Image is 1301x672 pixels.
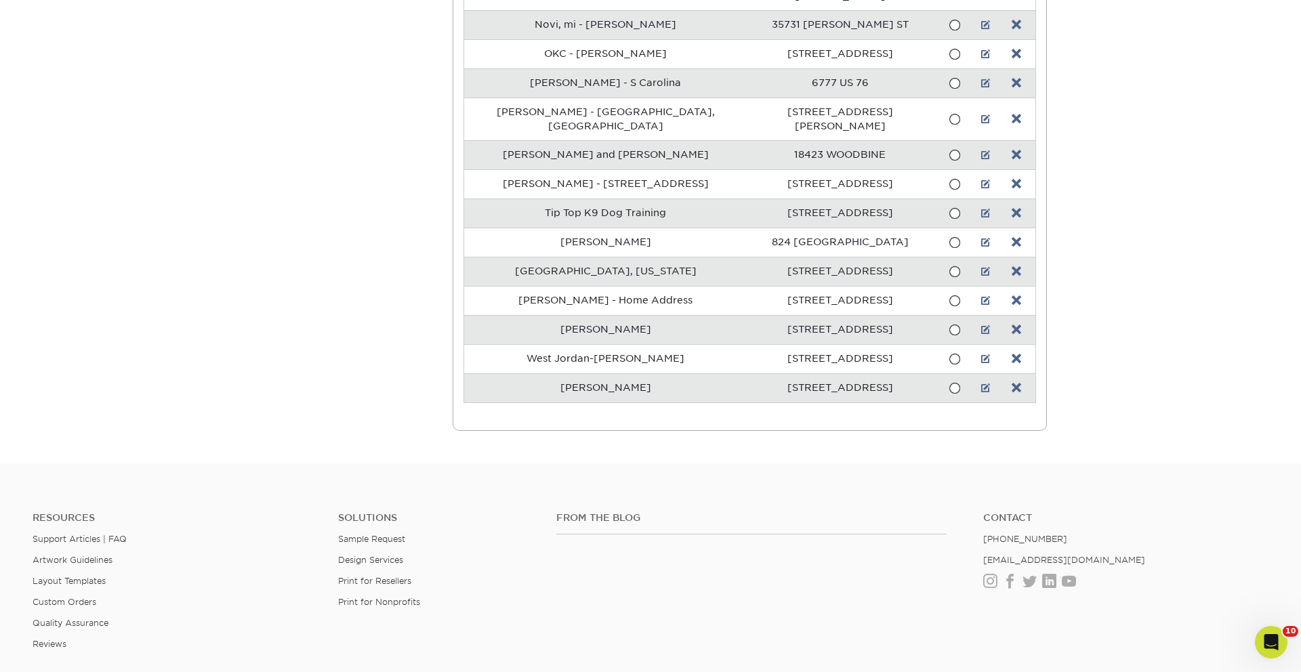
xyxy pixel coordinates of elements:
[747,98,932,140] td: [STREET_ADDRESS][PERSON_NAME]
[983,555,1145,565] a: [EMAIL_ADDRESS][DOMAIN_NAME]
[33,512,318,524] h4: Resources
[747,68,932,98] td: 6777 US 76
[983,512,1268,524] a: Contact
[464,373,748,402] td: [PERSON_NAME]
[33,576,106,586] a: Layout Templates
[338,597,420,607] a: Print for Nonprofits
[1283,626,1298,637] span: 10
[747,198,932,228] td: [STREET_ADDRESS]
[747,315,932,344] td: [STREET_ADDRESS]
[33,555,112,565] a: Artwork Guidelines
[983,534,1067,544] a: [PHONE_NUMBER]
[464,286,748,315] td: [PERSON_NAME] - Home Address
[464,98,748,140] td: [PERSON_NAME] - [GEOGRAPHIC_DATA], [GEOGRAPHIC_DATA]
[33,534,127,544] a: Support Articles | FAQ
[747,373,932,402] td: [STREET_ADDRESS]
[464,257,748,286] td: [GEOGRAPHIC_DATA], [US_STATE]
[747,10,932,39] td: 35731 [PERSON_NAME] ST
[747,286,932,315] td: [STREET_ADDRESS]
[464,198,748,228] td: Tip Top K9 Dog Training
[556,512,947,524] h4: From the Blog
[747,257,932,286] td: [STREET_ADDRESS]
[338,555,403,565] a: Design Services
[747,228,932,257] td: 824 [GEOGRAPHIC_DATA]
[464,140,748,169] td: [PERSON_NAME] and [PERSON_NAME]
[33,597,96,607] a: Custom Orders
[747,140,932,169] td: 18423 WOODBINE
[1255,626,1287,658] iframe: Intercom live chat
[464,344,748,373] td: West Jordan-[PERSON_NAME]
[747,169,932,198] td: [STREET_ADDRESS]
[338,512,536,524] h4: Solutions
[464,10,748,39] td: Novi, mi - [PERSON_NAME]
[338,534,405,544] a: Sample Request
[464,39,748,68] td: OKC - [PERSON_NAME]
[747,39,932,68] td: [STREET_ADDRESS]
[464,228,748,257] td: [PERSON_NAME]
[747,344,932,373] td: [STREET_ADDRESS]
[464,169,748,198] td: [PERSON_NAME] - [STREET_ADDRESS]
[338,576,411,586] a: Print for Resellers
[464,68,748,98] td: [PERSON_NAME] - S Carolina
[464,315,748,344] td: [PERSON_NAME]
[33,618,108,628] a: Quality Assurance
